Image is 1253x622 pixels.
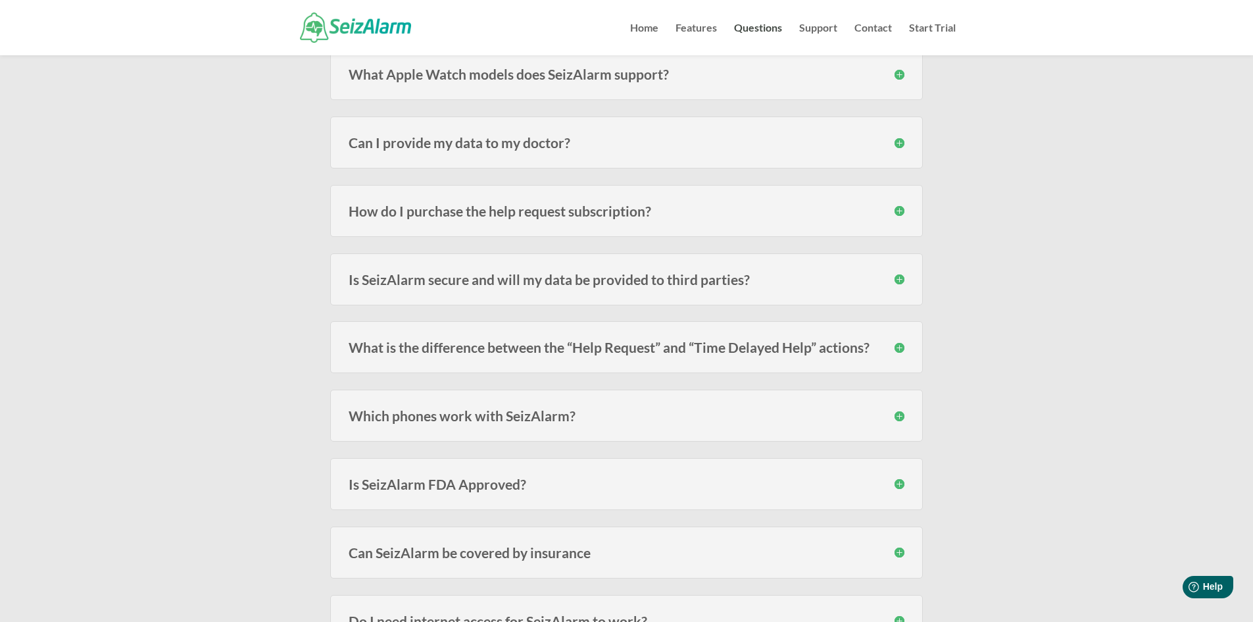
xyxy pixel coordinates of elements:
iframe: Help widget launcher [1136,571,1239,608]
a: Start Trial [909,23,956,55]
a: Features [676,23,717,55]
h3: Which phones work with SeizAlarm? [349,409,904,423]
h3: How do I purchase the help request subscription? [349,204,904,218]
a: Support [799,23,837,55]
h3: Can SeizAlarm be covered by insurance [349,546,904,559]
h3: Can I provide my data to my doctor? [349,136,904,149]
a: Contact [854,23,892,55]
a: Home [630,23,658,55]
h3: What is the difference between the “Help Request” and “Time Delayed Help” actions? [349,340,904,354]
a: Questions [734,23,782,55]
h3: Is SeizAlarm secure and will my data be provided to third parties? [349,272,904,286]
h3: What Apple Watch models does SeizAlarm support? [349,67,904,81]
h3: Is SeizAlarm FDA Approved? [349,477,904,491]
img: SeizAlarm [300,13,411,42]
